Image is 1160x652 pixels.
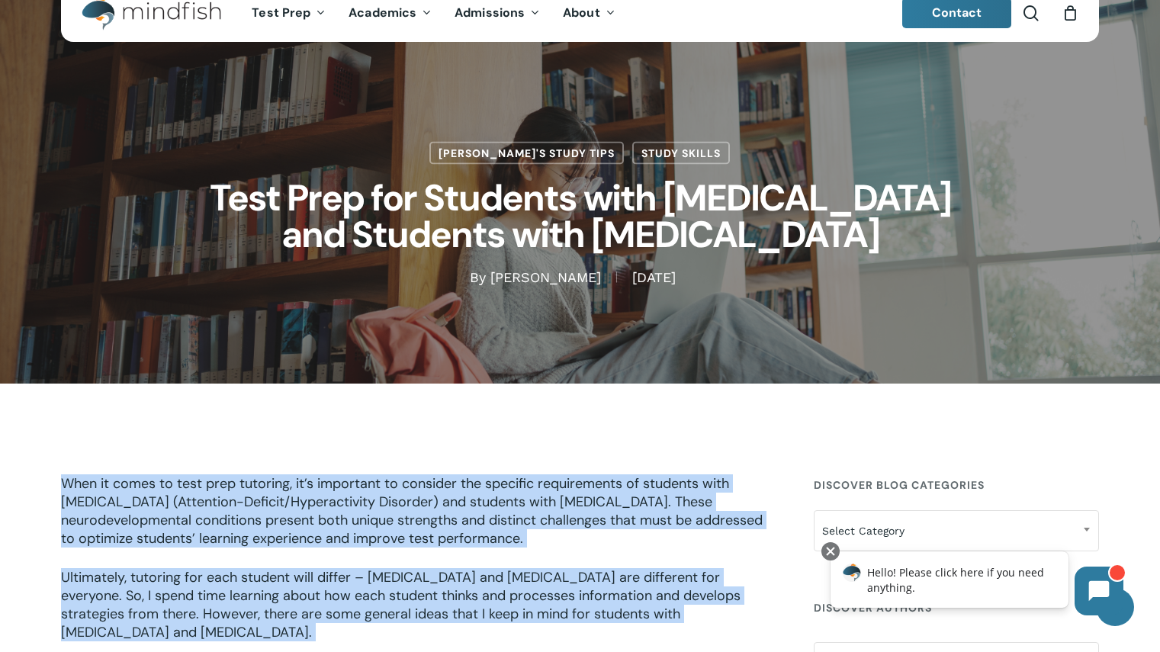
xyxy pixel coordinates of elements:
h4: Discover Authors [814,594,1099,621]
span: Contact [932,5,982,21]
span: [DATE] [616,272,691,283]
a: Cart [1062,5,1078,21]
h4: Discover Blog Categories [814,471,1099,499]
span: Academics [349,5,416,21]
span: Admissions [455,5,525,21]
a: [PERSON_NAME]'s Study Tips [429,142,624,165]
span: By [470,272,486,283]
a: Study Skills [632,142,730,165]
span: About [563,5,600,21]
iframe: Chatbot [815,539,1139,631]
a: Test Prep [240,7,337,20]
span: Ultimately, tutoring for each student will differ – [MEDICAL_DATA] and [MEDICAL_DATA] are differe... [61,568,741,641]
span: When it comes to test prep tutoring, it’s important to consider the specific requirements of stud... [61,474,763,548]
a: [PERSON_NAME] [490,269,601,285]
a: Academics [337,7,443,20]
span: Test Prep [252,5,310,21]
h1: Test Prep for Students with [MEDICAL_DATA] and Students with [MEDICAL_DATA] [199,165,962,268]
a: Admissions [443,7,551,20]
a: About [551,7,627,20]
span: Select Category [815,515,1098,547]
span: Select Category [814,510,1099,551]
